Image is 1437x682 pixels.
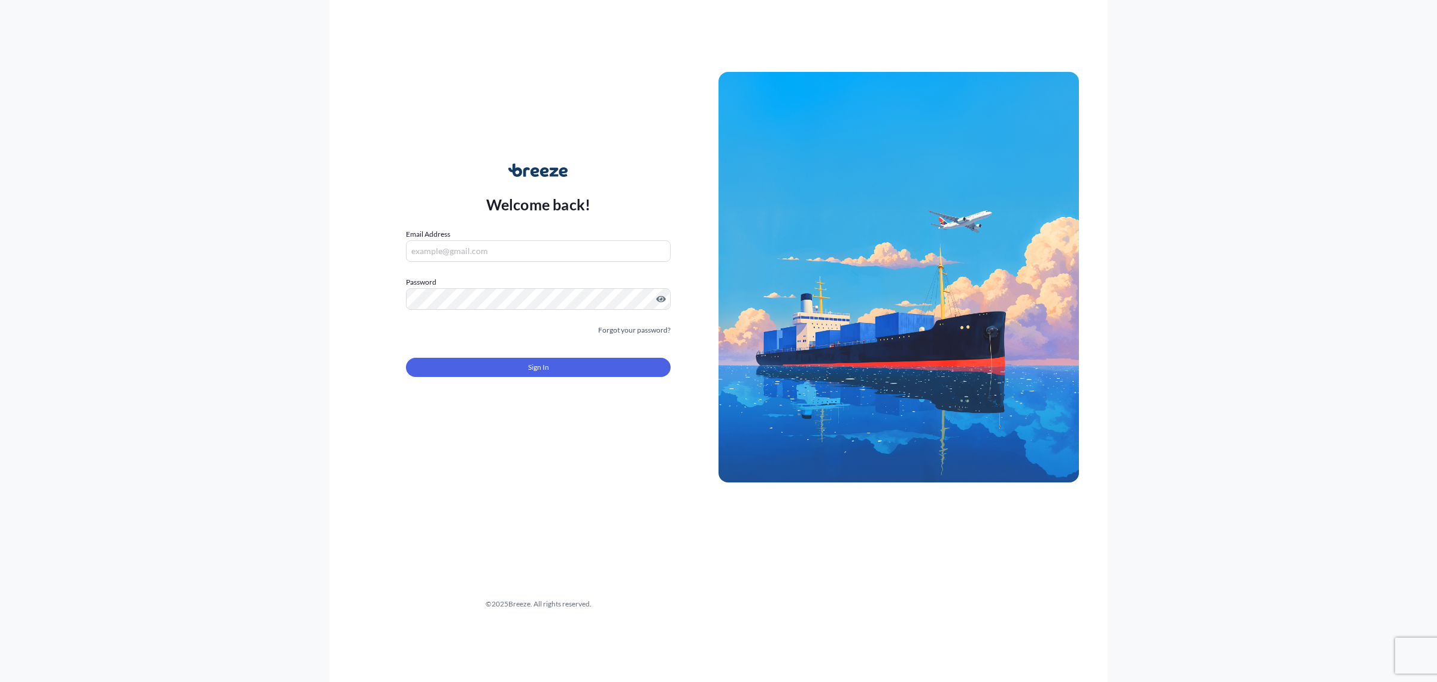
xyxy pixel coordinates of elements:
input: example@gmail.com [406,240,671,262]
label: Password [406,276,671,288]
button: Show password [656,294,666,304]
div: © 2025 Breeze. All rights reserved. [358,598,718,610]
label: Email Address [406,228,450,240]
img: Ship illustration [718,72,1079,482]
p: Welcome back! [486,195,591,214]
button: Sign In [406,358,671,377]
span: Sign In [528,361,549,373]
a: Forgot your password? [598,324,671,336]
